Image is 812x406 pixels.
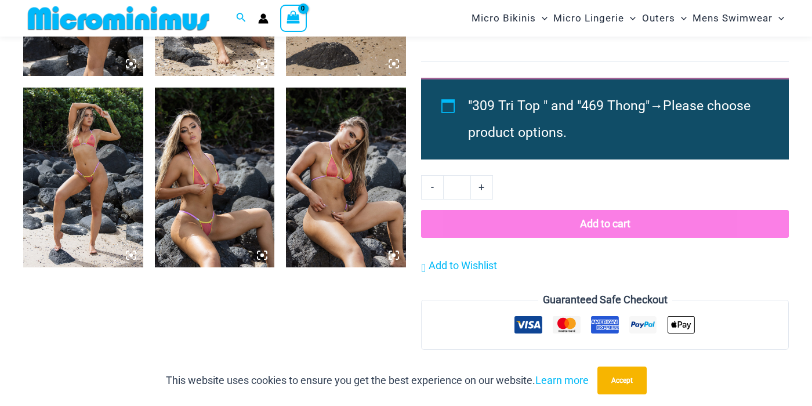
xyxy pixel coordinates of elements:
[690,3,787,33] a: Mens SwimwearMenu ToggleMenu Toggle
[538,291,672,309] legend: Guaranteed Safe Checkout
[550,3,639,33] a: Micro LingerieMenu ToggleMenu Toggle
[675,3,687,33] span: Menu Toggle
[443,175,470,200] input: Product quantity
[468,98,650,114] span: "309 Tri Top " and "469 Thong"
[553,3,624,33] span: Micro Lingerie
[155,88,275,267] img: Maya Sunkist Coral 309 Top 469 Bottom
[468,93,762,146] li: →
[471,175,493,200] a: +
[23,5,214,31] img: MM SHOP LOGO FLAT
[421,257,496,274] a: Add to Wishlist
[468,98,751,140] span: Please choose product options.
[693,3,773,33] span: Mens Swimwear
[472,3,536,33] span: Micro Bikinis
[624,3,636,33] span: Menu Toggle
[642,3,675,33] span: Outers
[286,88,406,267] img: Maya Sunkist Coral 309 Top 469 Bottom
[597,367,647,394] button: Accept
[23,88,143,267] img: Maya Sunkist Coral 309 Top 469 Bottom
[421,175,443,200] a: -
[773,3,784,33] span: Menu Toggle
[639,3,690,33] a: OutersMenu ToggleMenu Toggle
[421,210,789,238] button: Add to cart
[536,3,548,33] span: Menu Toggle
[467,2,789,35] nav: Site Navigation
[166,372,589,389] p: This website uses cookies to ensure you get the best experience on our website.
[535,374,589,386] a: Learn more
[236,11,246,26] a: Search icon link
[280,5,307,31] a: View Shopping Cart, empty
[258,13,269,24] a: Account icon link
[469,3,550,33] a: Micro BikinisMenu ToggleMenu Toggle
[429,259,497,271] span: Add to Wishlist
